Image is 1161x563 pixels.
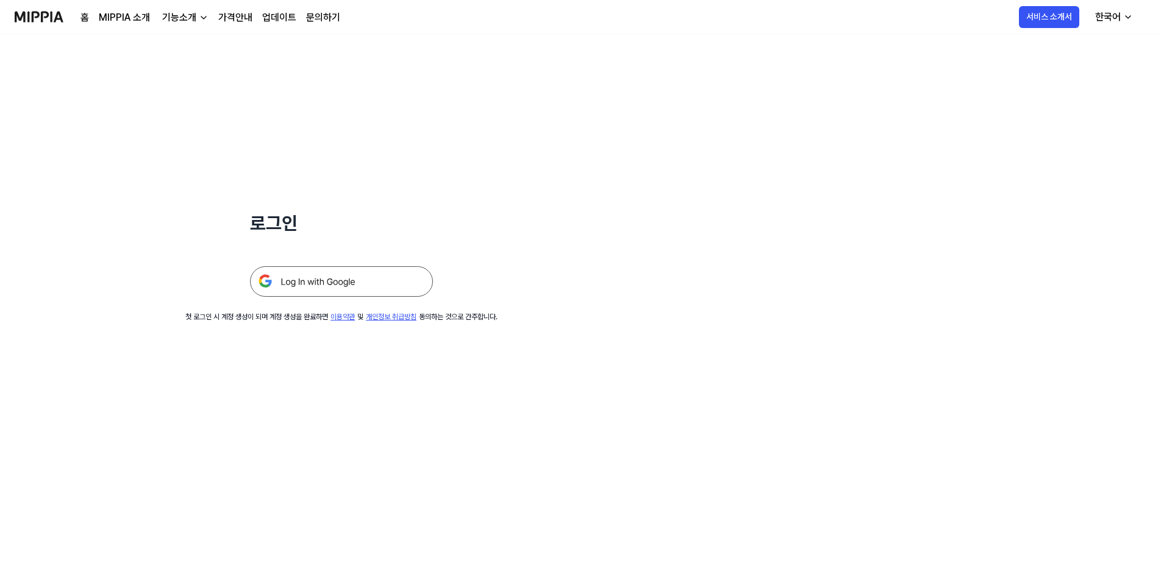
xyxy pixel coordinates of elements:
img: down [199,13,209,23]
a: 개인정보 취급방침 [366,313,416,321]
a: MIPPIA 소개 [99,10,150,25]
div: 기능소개 [160,10,199,25]
img: 구글 로그인 버튼 [250,266,433,297]
h1: 로그인 [250,210,433,237]
button: 기능소개 [160,10,209,25]
a: 홈 [80,10,89,25]
a: 문의하기 [306,10,340,25]
a: 가격안내 [218,10,252,25]
button: 한국어 [1085,5,1140,29]
div: 한국어 [1093,10,1123,24]
button: 서비스 소개서 [1019,6,1079,28]
a: 이용약관 [330,313,355,321]
div: 첫 로그인 시 계정 생성이 되며 계정 생성을 완료하면 및 동의하는 것으로 간주합니다. [185,311,498,322]
a: 업데이트 [262,10,296,25]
